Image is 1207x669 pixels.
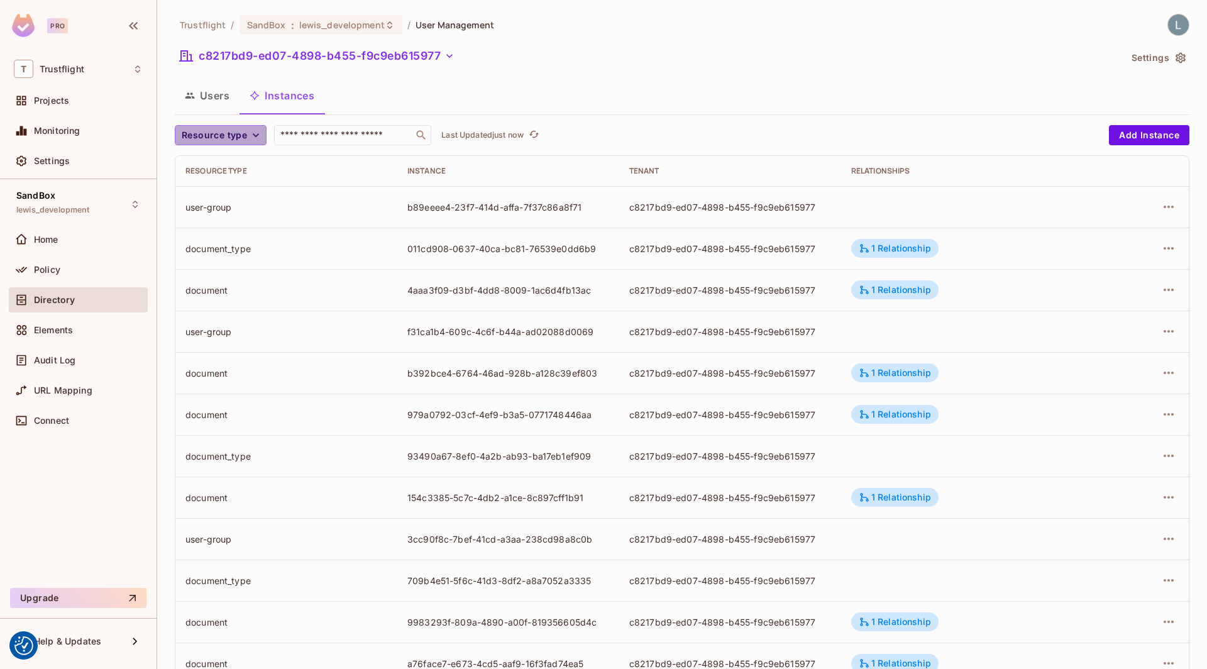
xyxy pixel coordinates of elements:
[34,416,69,426] span: Connect
[34,636,101,646] span: Help & Updates
[34,156,70,166] span: Settings
[407,450,609,462] div: 93490a67-8ef0-4a2b-ab93-ba17eb1ef909
[441,130,524,140] p: Last Updated just now
[231,19,234,31] li: /
[859,616,931,628] div: 1 Relationship
[629,492,831,504] div: c8217bd9-ed07-4898-b455-f9c9eb615977
[40,64,84,74] span: Workspace: Trustflight
[629,616,831,628] div: c8217bd9-ed07-4898-b455-f9c9eb615977
[526,128,541,143] button: refresh
[859,284,931,296] div: 1 Relationship
[12,14,35,37] img: SReyMgAAAABJRU5ErkJggg==
[1127,48,1189,68] button: Settings
[185,166,387,176] div: Resource type
[34,295,75,305] span: Directory
[529,129,539,141] span: refresh
[859,367,931,379] div: 1 Relationship
[407,284,609,296] div: 4aaa3f09-d3bf-4dd8-8009-1ac6d4fb13ac
[34,96,69,106] span: Projects
[14,636,33,655] button: Consent Preferences
[175,80,240,111] button: Users
[407,19,411,31] li: /
[34,355,75,365] span: Audit Log
[629,201,831,213] div: c8217bd9-ed07-4898-b455-f9c9eb615977
[629,243,831,255] div: c8217bd9-ed07-4898-b455-f9c9eb615977
[407,616,609,628] div: 9983293f-809a-4890-a00f-819356605d4c
[175,125,267,145] button: Resource type
[859,409,931,420] div: 1 Relationship
[14,60,33,78] span: T
[10,588,146,608] button: Upgrade
[1168,14,1189,35] img: Lewis Youl
[407,201,609,213] div: b89eeee4-23f7-414d-affa-7f37c86a8f71
[629,409,831,421] div: c8217bd9-ed07-4898-b455-f9c9eb615977
[290,20,295,30] span: :
[185,409,387,421] div: document
[629,575,831,587] div: c8217bd9-ed07-4898-b455-f9c9eb615977
[182,128,247,143] span: Resource type
[859,658,931,669] div: 1 Relationship
[247,19,286,31] span: SandBox
[629,367,831,379] div: c8217bd9-ed07-4898-b455-f9c9eb615977
[185,616,387,628] div: document
[299,19,385,31] span: lewis_development
[407,326,609,338] div: f31ca1b4-609c-4c6f-b44a-ad02088d0069
[407,166,609,176] div: Instance
[185,284,387,296] div: document
[34,235,58,245] span: Home
[629,166,831,176] div: Tenant
[629,533,831,545] div: c8217bd9-ed07-4898-b455-f9c9eb615977
[629,450,831,462] div: c8217bd9-ed07-4898-b455-f9c9eb615977
[185,492,387,504] div: document
[34,126,80,136] span: Monitoring
[524,128,541,143] span: Click to refresh data
[34,385,92,395] span: URL Mapping
[185,533,387,545] div: user-group
[240,80,324,111] button: Instances
[185,367,387,379] div: document
[16,205,90,215] span: lewis_development
[1109,125,1189,145] button: Add Instance
[34,325,73,335] span: Elements
[185,450,387,462] div: document_type
[407,492,609,504] div: 154c3385-5c7c-4db2-a1ce-8c897cff1b91
[859,243,931,254] div: 1 Relationship
[175,46,460,66] button: c8217bd9-ed07-4898-b455-f9c9eb615977
[185,575,387,587] div: document_type
[16,191,55,201] span: SandBox
[185,201,387,213] div: user-group
[629,326,831,338] div: c8217bd9-ed07-4898-b455-f9c9eb615977
[47,18,68,33] div: Pro
[407,243,609,255] div: 011cd908-0637-40ca-bc81-76539e0dd6b9
[407,367,609,379] div: b392bce4-6764-46ad-928b-a128c39ef803
[14,636,33,655] img: Revisit consent button
[629,284,831,296] div: c8217bd9-ed07-4898-b455-f9c9eb615977
[185,326,387,338] div: user-group
[34,265,60,275] span: Policy
[859,492,931,503] div: 1 Relationship
[416,19,494,31] span: User Management
[407,409,609,421] div: 979a0792-03cf-4ef9-b3a5-0771748446aa
[851,166,1084,176] div: Relationships
[185,243,387,255] div: document_type
[180,19,226,31] span: the active workspace
[407,575,609,587] div: 709b4e51-5f6c-41d3-8df2-a8a7052a3335
[407,533,609,545] div: 3cc90f8c-7bef-41cd-a3aa-238cd98a8c0b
